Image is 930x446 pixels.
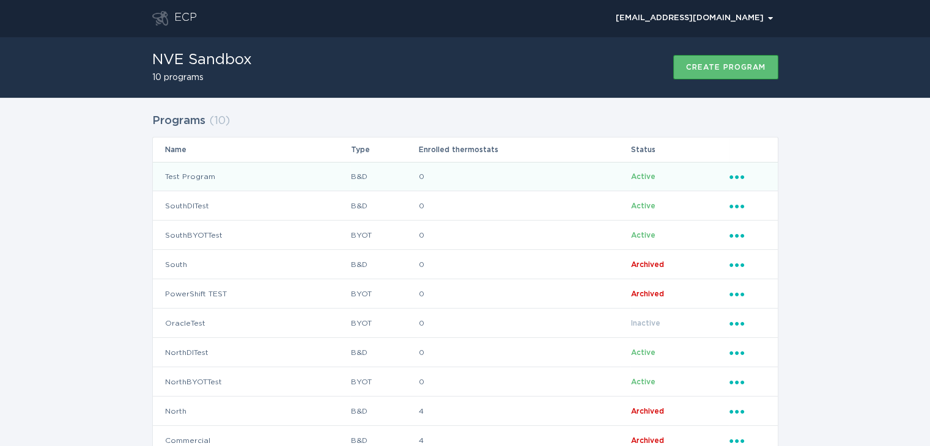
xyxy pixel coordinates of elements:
[418,309,630,338] td: 0
[418,338,630,367] td: 0
[631,290,664,298] span: Archived
[209,115,230,126] span: ( 10 )
[418,367,630,397] td: 0
[153,221,778,250] tr: db1a91d69cd64bd4af200559586165b5
[152,53,252,67] h1: NVE Sandbox
[729,199,766,213] div: Popover menu
[174,11,197,26] div: ECP
[153,309,350,338] td: OracleTest
[153,279,778,309] tr: d3ebbe26646c42a587ebc76e3d10c38b
[350,397,418,426] td: B&D
[350,250,418,279] td: B&D
[631,173,655,180] span: Active
[729,170,766,183] div: Popover menu
[153,137,778,162] tr: Table Headers
[673,55,778,79] button: Create program
[350,162,418,191] td: B&D
[350,338,418,367] td: B&D
[729,258,766,271] div: Popover menu
[350,279,418,309] td: BYOT
[153,191,350,221] td: SouthDITest
[153,309,778,338] tr: 628d02043c56473e9ef05a6774d164d6
[631,320,660,327] span: Inactive
[631,261,664,268] span: Archived
[350,137,418,162] th: Type
[418,162,630,191] td: 0
[729,228,766,242] div: Popover menu
[729,375,766,389] div: Popover menu
[631,408,664,415] span: Archived
[729,404,766,418] div: Popover menu
[153,221,350,250] td: SouthBYOTTest
[631,437,664,444] span: Archived
[153,191,778,221] tr: 8a10b352683d4066856916e58640d313
[610,9,778,27] div: Popover menu
[153,279,350,309] td: PowerShift TEST
[350,367,418,397] td: BYOT
[418,250,630,279] td: 0
[610,9,778,27] button: Open user account details
[729,346,766,359] div: Popover menu
[418,221,630,250] td: 0
[152,11,168,26] button: Go to dashboard
[686,64,766,71] div: Create program
[153,367,350,397] td: NorthBYOTTest
[350,309,418,338] td: BYOT
[152,73,252,82] h2: 10 programs
[153,162,778,191] tr: fc965d71b8e644e187efd24587ccd12c
[631,378,655,386] span: Active
[418,137,630,162] th: Enrolled thermostats
[153,162,350,191] td: Test Program
[729,316,766,330] div: Popover menu
[153,367,778,397] tr: 83377a20e7264d7bae746b314e85a0ee
[631,202,655,210] span: Active
[350,221,418,250] td: BYOT
[631,232,655,239] span: Active
[418,191,630,221] td: 0
[418,279,630,309] td: 0
[153,397,778,426] tr: 116e07f7915c4c4a9324842179135979
[153,397,350,426] td: North
[153,338,778,367] tr: 8198219c6da24ec286c291abafba40da
[153,250,778,279] tr: 42761ba875c643c9a42209b7258b2ec5
[152,110,205,132] h2: Programs
[153,137,350,162] th: Name
[729,287,766,301] div: Popover menu
[630,137,728,162] th: Status
[616,15,773,22] div: [EMAIL_ADDRESS][DOMAIN_NAME]
[418,397,630,426] td: 4
[631,349,655,356] span: Active
[153,250,350,279] td: South
[350,191,418,221] td: B&D
[153,338,350,367] td: NorthDITest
